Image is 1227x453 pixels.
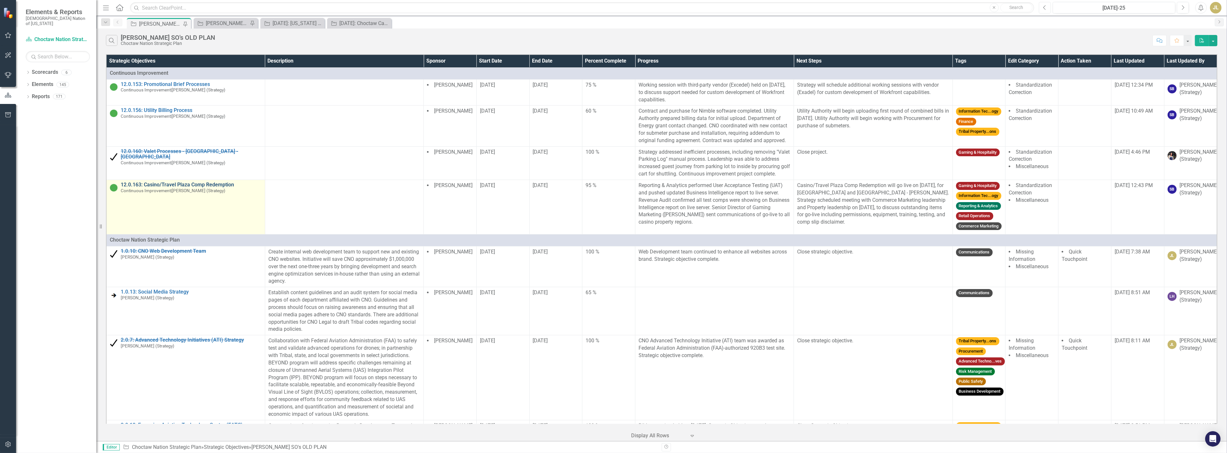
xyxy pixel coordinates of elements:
[635,287,794,335] td: Double-Click to Edit
[268,289,420,333] p: Establish content guidelines and an audit system for social media pages of each department affili...
[130,2,1034,13] input: Search ClearPoint...
[1009,338,1035,351] span: Missing Information
[586,422,632,430] div: 100 %
[1005,287,1058,335] td: Double-Click to Edit
[121,88,225,92] small: [PERSON_NAME] (Strategy)
[1180,182,1218,197] div: [PERSON_NAME] (Strategy)
[139,20,181,28] div: [PERSON_NAME] SO's OLD PLAN
[121,182,262,188] a: 12.0.163: Casino/Travel Plaza Comp Redemption
[424,180,477,234] td: Double-Click to Edit
[434,82,473,88] span: [PERSON_NAME]
[106,106,265,146] td: Double-Click to Edit Right Click for Context Menu
[586,107,632,115] div: 60 %
[110,70,168,76] span: Continuous Improvement
[204,444,249,450] a: Strategic Objectives
[533,249,548,255] span: [DATE]
[480,338,495,344] span: [DATE]
[57,82,69,87] div: 145
[53,94,65,99] div: 171
[635,79,794,106] td: Double-Click to Edit
[797,337,949,345] p: Close strategic objective.
[110,109,117,117] img: Action Plan Approved/In Progress
[106,146,265,180] td: Double-Click to Edit Right Click for Context Menu
[103,444,120,450] span: Editor
[329,19,390,27] a: [DATE]: Choctaw Casino Too - [PERSON_NAME] Game Expansion (Planned Capital)
[106,335,265,420] td: Double-Click to Edit Right Click for Context Menu
[476,287,529,335] td: Double-Click to Edit
[956,182,1000,190] span: Gaming & Hospitality
[953,335,1005,420] td: Double-Click to Edit
[265,180,423,234] td: Double-Click to Edit
[3,7,14,19] img: ClearPoint Strategy
[639,149,790,178] p: Strategy addressed inefficient processes, including removing "Valet Parking Log" manual process. ...
[1009,249,1035,262] span: Missing Information
[424,106,477,146] td: Double-Click to Edit
[1058,180,1111,234] td: Double-Click to Edit
[424,79,477,106] td: Double-Click to Edit
[953,180,1005,234] td: Double-Click to Edit
[1062,338,1087,351] span: Quick Touchpoint
[1009,182,1052,196] span: Standardization Correction
[110,83,117,91] img: Action Plan Approved/In Progress
[121,337,262,343] a: 2.0.7: Advanced Technology Initiatives (ATI) Strategy
[476,146,529,180] td: Double-Click to Edit
[1168,151,1177,160] img: Layla Freeman
[639,182,790,226] p: Reporting & Analytics performed User Acceptance Testing (UAT) and pushed updated Business Intelli...
[533,182,548,188] span: [DATE]
[1058,79,1111,106] td: Double-Click to Edit
[1168,110,1177,119] div: SB
[956,118,976,126] span: Finance
[1055,4,1173,12] div: [DATE]-25
[434,108,473,114] span: [PERSON_NAME]
[533,82,548,88] span: [DATE]
[121,422,262,428] a: 2.0.18: Emerging Aviation Technology Center (EATC)
[26,51,90,62] input: Search Below...
[1115,81,1161,89] div: [DATE] 12:34 PM
[1168,251,1177,260] div: JL
[121,160,225,165] small: [PERSON_NAME] (Strategy)
[1115,337,1161,345] div: [DATE] 8:11 AM
[586,182,632,189] div: 95 %
[1115,248,1161,256] div: [DATE] 7:38 AM
[956,357,1005,365] span: Advanced Techno...ves
[121,87,171,92] span: Continuous Improvement
[1053,2,1175,13] button: [DATE]-25
[26,8,90,16] span: Elements & Reports
[1168,340,1177,349] div: JL
[251,444,326,450] div: [PERSON_NAME] SO's OLD PLAN
[953,79,1005,106] td: Double-Click to Edit
[956,149,1000,157] span: Gaming & Hospitality
[956,212,993,220] span: Retail Operations
[956,192,1001,200] span: Information Tec...ogy
[106,287,265,335] td: Double-Click to Edit Right Click for Context Menu
[434,423,473,429] span: [PERSON_NAME]
[956,248,993,256] span: Communications
[956,222,1002,230] span: Commerce Marketing
[121,188,171,193] span: Continuous Improvement
[956,107,1001,115] span: Information Tec...ogy
[582,287,635,335] td: Double-Click to Edit
[106,180,265,234] td: Double-Click to Edit Right Click for Context Menu
[797,149,949,156] p: Close project.
[582,335,635,420] td: Double-Click to Edit
[476,79,529,106] td: Double-Click to Edit
[582,79,635,106] td: Double-Click to Edit
[121,188,225,193] small: [PERSON_NAME] (Strategy)
[434,289,473,295] span: [PERSON_NAME]
[586,289,632,296] div: 65 %
[121,114,171,119] span: Continuous Improvement
[1016,352,1049,358] span: Miscellaneous
[635,146,794,180] td: Double-Click to Edit
[794,180,953,234] td: Double-Click to Edit
[1210,2,1222,13] button: JL
[265,79,423,106] td: Double-Click to Edit
[268,337,420,418] p: Collaboration with Federal Aviation Administration (FAA) to safely test and validate advanced ope...
[110,184,117,192] img: Action Plan Approved/In Progress
[265,246,423,287] td: Double-Click to Edit
[533,289,548,295] span: [DATE]
[121,289,262,295] a: 1.0.13: Social Media Strategy
[1009,149,1052,162] span: Standardization Correction
[265,146,423,180] td: Double-Click to Edit
[1005,146,1058,180] td: Double-Click to Edit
